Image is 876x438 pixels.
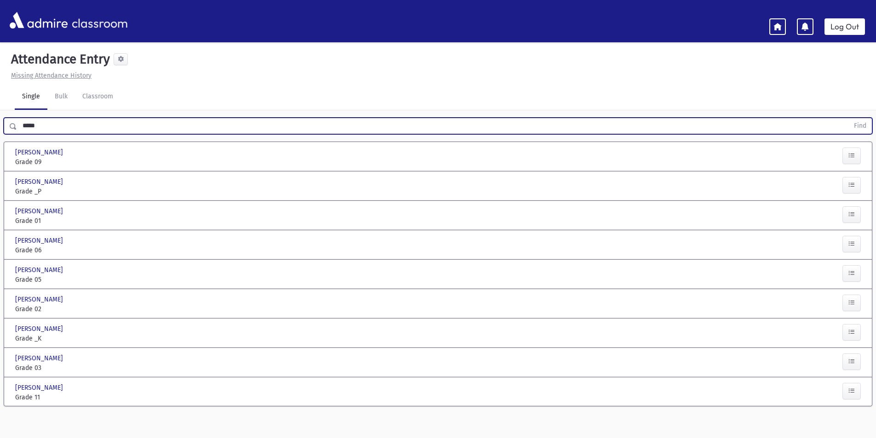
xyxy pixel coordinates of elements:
span: [PERSON_NAME] [15,295,65,304]
span: [PERSON_NAME] [15,353,65,363]
span: Grade 01 [15,216,149,226]
span: [PERSON_NAME] [15,324,65,334]
span: [PERSON_NAME] [15,206,65,216]
a: Classroom [75,84,120,110]
span: Grade _K [15,334,149,343]
span: Grade 11 [15,392,149,402]
a: Single [15,84,47,110]
u: Missing Attendance History [11,72,92,80]
span: Grade 02 [15,304,149,314]
span: classroom [70,8,128,33]
span: Grade _P [15,187,149,196]
span: Grade 09 [15,157,149,167]
span: [PERSON_NAME] [15,236,65,245]
span: [PERSON_NAME] [15,177,65,187]
span: [PERSON_NAME] [15,265,65,275]
button: Find [848,118,872,134]
span: [PERSON_NAME] [15,383,65,392]
span: Grade 05 [15,275,149,284]
a: Bulk [47,84,75,110]
span: Grade 03 [15,363,149,373]
span: [PERSON_NAME] [15,148,65,157]
span: Grade 06 [15,245,149,255]
a: Log Out [824,18,865,35]
h5: Attendance Entry [7,51,110,67]
a: Missing Attendance History [7,72,92,80]
img: AdmirePro [7,10,70,31]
